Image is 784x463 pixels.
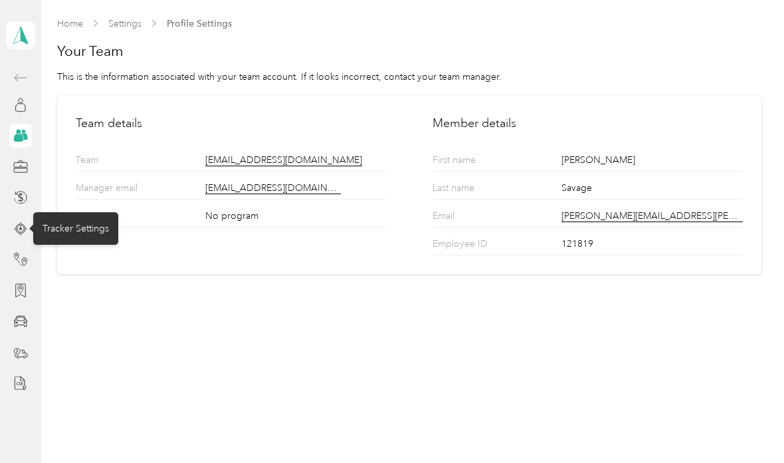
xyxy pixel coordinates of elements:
a: Home [57,18,83,29]
div: Tracker Settings [33,212,118,245]
p: Team [76,153,178,171]
div: Savage [561,181,742,199]
p: Last name [433,181,535,199]
h2: Team details [76,114,386,132]
div: No program [205,209,386,227]
p: Employee ID [433,237,535,255]
div: [PERSON_NAME] [561,153,742,171]
div: 121819 [561,237,742,255]
h2: Member details [433,114,743,132]
p: Program [76,209,178,227]
p: Manager email [76,181,178,199]
span: Profile Settings [167,17,232,31]
div: This is the information associated with your team account. If it looks incorrect, contact your te... [57,70,761,84]
h1: Your Team [57,42,761,61]
p: First name [433,153,535,171]
iframe: Everlance-gr Chat Button Frame [710,388,784,463]
p: Email [433,209,535,227]
a: Settings [108,18,142,29]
